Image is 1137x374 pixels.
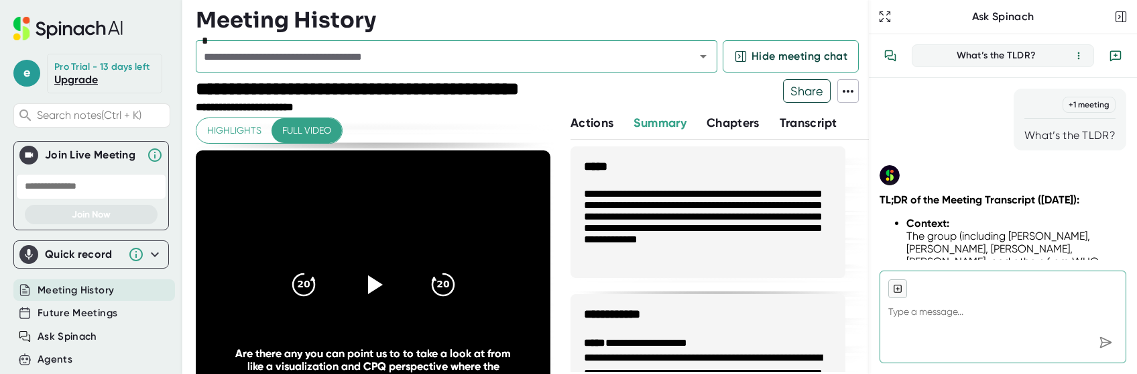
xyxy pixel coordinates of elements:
[906,217,949,230] strong: Context:
[920,50,1072,62] div: What’s the TLDR?
[1102,42,1129,69] button: New conversation
[707,114,760,132] button: Chapters
[571,114,613,132] button: Actions
[877,42,904,69] button: View conversation history
[784,79,830,103] span: Share
[19,142,163,169] div: Join Live MeetingJoin Live Meeting
[72,209,111,220] span: Join Now
[694,47,713,66] button: Open
[25,205,158,224] button: Join Now
[272,118,342,143] button: Full video
[38,283,114,298] button: Meeting History
[707,115,760,130] span: Chapters
[37,109,166,122] span: Search notes (Ctrl + K)
[38,306,117,321] button: Future Meetings
[22,148,36,162] img: Join Live Meeting
[38,329,97,344] button: Ask Spinach
[19,241,163,268] div: Quick record
[13,60,40,87] span: e
[634,114,686,132] button: Summary
[894,10,1112,24] div: Ask Spinach
[723,40,859,73] button: Hide meeting chat
[1093,330,1118,355] div: Send message
[196,118,272,143] button: Highlights
[282,122,331,139] span: Full video
[1112,7,1130,26] button: Close conversation sidebar
[571,115,613,130] span: Actions
[54,61,149,73] div: Pro Trial - 13 days left
[54,73,98,86] a: Upgrade
[780,114,837,132] button: Transcript
[906,217,1126,319] p: The group (including [PERSON_NAME], [PERSON_NAME], [PERSON_NAME], [PERSON_NAME], and others from ...
[752,48,847,64] span: Hide meeting chat
[783,79,831,103] button: Share
[1063,97,1116,113] div: + 1 meeting
[880,193,1079,206] strong: TL;DR of the Meeting Transcript ([DATE]):
[780,115,837,130] span: Transcript
[876,7,894,26] button: Expand to Ask Spinach page
[38,352,72,367] button: Agents
[45,148,140,162] div: Join Live Meeting
[45,248,121,261] div: Quick record
[1024,129,1116,142] div: What’s the TLDR?
[634,115,686,130] span: Summary
[207,122,261,139] span: Highlights
[196,7,376,33] h3: Meeting History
